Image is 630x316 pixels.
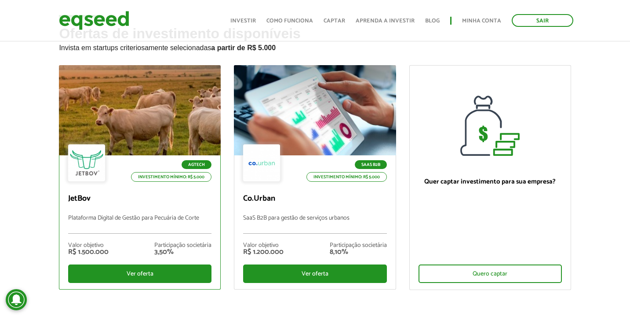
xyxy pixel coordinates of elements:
[243,215,386,234] p: SaaS B2B para gestão de serviços urbanos
[306,172,387,182] p: Investimento mínimo: R$ 5.000
[211,44,276,51] strong: a partir de R$ 5.000
[512,14,573,27] a: Sair
[243,249,284,256] div: R$ 1.200.000
[154,243,211,249] div: Participação societária
[230,18,256,24] a: Investir
[234,65,396,290] a: SaaS B2B Investimento mínimo: R$ 5.000 Co.Urban SaaS B2B para gestão de serviços urbanos Valor ob...
[243,243,284,249] div: Valor objetivo
[59,65,221,290] a: Agtech Investimento mínimo: R$ 5.000 JetBov Plataforma Digital de Gestão para Pecuária de Corte V...
[266,18,313,24] a: Como funciona
[182,160,211,169] p: Agtech
[419,265,562,283] div: Quero captar
[330,243,387,249] div: Participação societária
[243,194,386,204] p: Co.Urban
[324,18,345,24] a: Captar
[355,160,387,169] p: SaaS B2B
[59,9,129,32] img: EqSeed
[59,26,571,65] h2: Ofertas de investimento disponíveis
[409,65,571,290] a: Quer captar investimento para sua empresa? Quero captar
[68,194,211,204] p: JetBov
[68,243,109,249] div: Valor objetivo
[243,265,386,283] div: Ver oferta
[356,18,415,24] a: Aprenda a investir
[330,249,387,256] div: 8,10%
[462,18,501,24] a: Minha conta
[68,249,109,256] div: R$ 1.500.000
[68,215,211,234] p: Plataforma Digital de Gestão para Pecuária de Corte
[154,249,211,256] div: 3,50%
[68,265,211,283] div: Ver oferta
[131,172,211,182] p: Investimento mínimo: R$ 5.000
[59,41,571,52] p: Invista em startups criteriosamente selecionadas
[425,18,440,24] a: Blog
[419,178,562,186] p: Quer captar investimento para sua empresa?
